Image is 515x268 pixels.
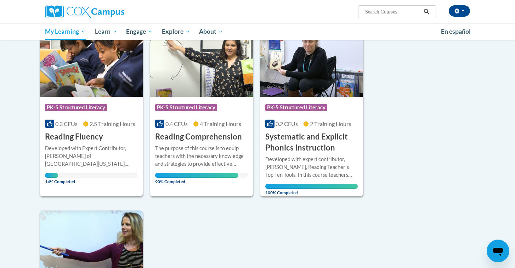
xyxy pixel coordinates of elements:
[34,23,481,40] div: Main menu
[260,24,363,97] img: Course Logo
[265,155,358,179] div: Developed with expert contributor, [PERSON_NAME], Reading Teacherʹs Top Ten Tools. In this course...
[55,120,78,127] span: 0.3 CEUs
[265,104,327,111] span: PK-5 Structured Literacy
[155,144,248,168] div: The purpose of this course is to equip teachers with the necessary knowledge and strategies to pr...
[121,23,157,40] a: Engage
[155,131,242,142] h3: Reading Comprehension
[45,27,86,36] span: My Learning
[276,120,298,127] span: 0.2 CEUs
[162,27,190,36] span: Explore
[155,104,217,111] span: PK-5 Structured Literacy
[157,23,195,40] a: Explore
[90,120,135,127] span: 2.5 Training Hours
[155,173,238,178] div: Your progress
[260,24,363,196] a: Course LogoPK-5 Structured Literacy0.2 CEUs2 Training Hours Systematic and Explicit Phonics Instr...
[40,24,143,196] a: Course LogoPK-5 Structured Literacy0.3 CEUs2.5 Training Hours Reading FluencyDeveloped with Exper...
[150,24,253,196] a: Course LogoPK-5 Structured Literacy0.4 CEUs4 Training Hours Reading ComprehensionThe purpose of t...
[265,184,358,195] span: 100% Completed
[150,24,253,97] img: Course Logo
[45,173,58,178] div: Your progress
[165,120,188,127] span: 0.4 CEUs
[45,144,137,168] div: Developed with Expert Contributor, [PERSON_NAME] of [GEOGRAPHIC_DATA][US_STATE], [GEOGRAPHIC_DATA...
[45,5,180,18] a: Cox Campus
[40,23,90,40] a: My Learning
[200,120,241,127] span: 4 Training Hours
[441,28,471,35] span: En español
[310,120,351,127] span: 2 Training Hours
[45,5,124,18] img: Cox Campus
[199,27,223,36] span: About
[195,23,228,40] a: About
[40,24,143,97] img: Course Logo
[436,24,475,39] a: En español
[126,27,153,36] span: Engage
[45,173,58,184] span: 14% Completed
[265,131,358,153] h3: Systematic and Explicit Phonics Instruction
[155,173,238,184] span: 90% Completed
[45,104,107,111] span: PK-5 Structured Literacy
[95,27,117,36] span: Learn
[45,131,103,142] h3: Reading Fluency
[449,5,470,17] button: Account Settings
[265,184,358,189] div: Your progress
[487,240,509,262] iframe: Button to launch messaging window
[90,23,122,40] a: Learn
[421,7,432,16] button: Search
[364,7,421,16] input: Search Courses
